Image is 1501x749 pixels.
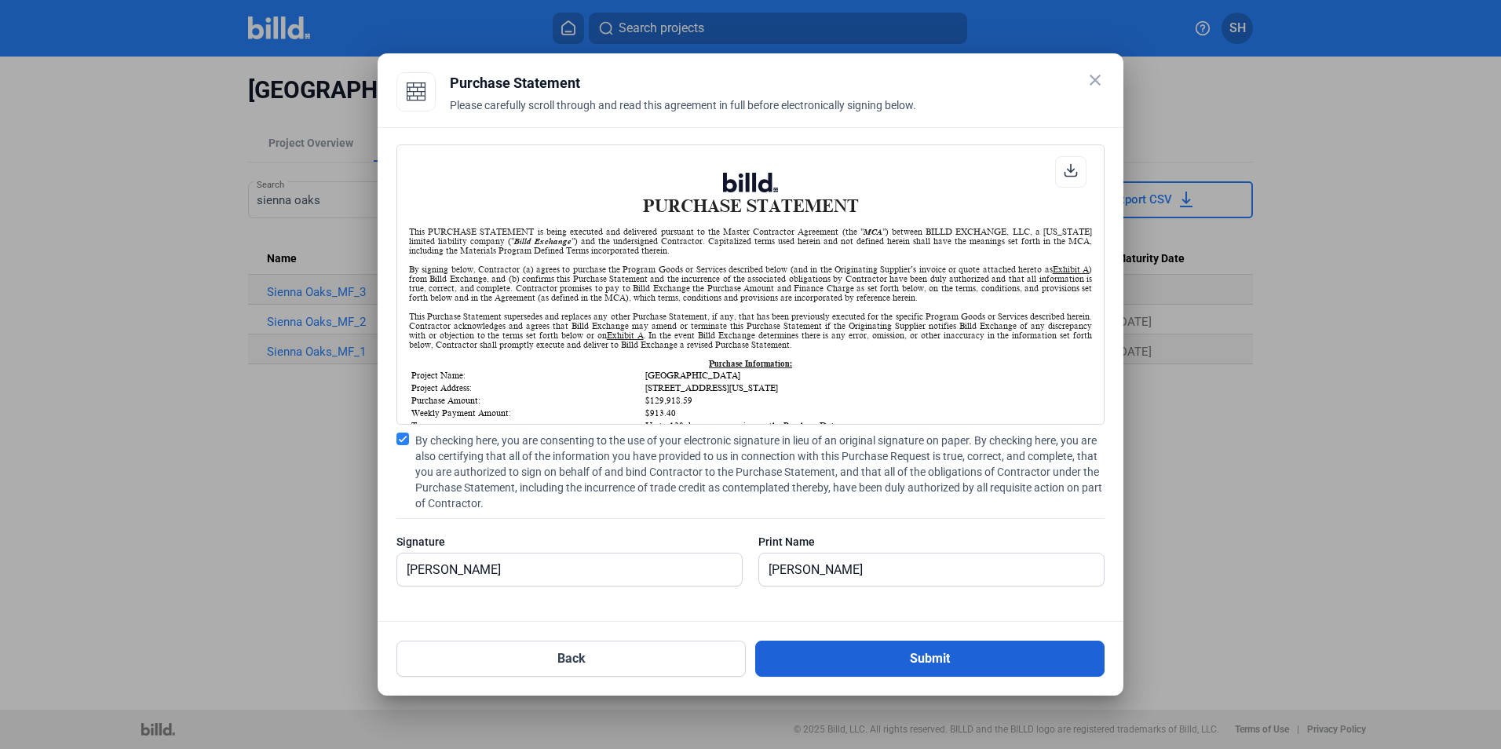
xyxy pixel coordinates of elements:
div: This Purchase Statement supersedes and replaces any other Purchase Statement, if any, that has be... [409,312,1092,349]
span: By checking here, you are consenting to the use of your electronic signature in lieu of an origin... [415,433,1105,511]
td: $913.40 [645,407,1090,418]
button: Submit [755,641,1105,677]
td: Purchase Amount: [411,395,643,406]
td: Project Address: [411,382,643,393]
mat-icon: close [1086,71,1105,90]
td: Up to 120 days, commencing on the Purchase Date [645,420,1090,431]
u: Exhibit A [607,331,644,340]
div: Purchase Statement [450,72,1105,94]
div: Signature [396,534,743,550]
td: [GEOGRAPHIC_DATA] [645,370,1090,381]
td: Project Name: [411,370,643,381]
div: Print Name [758,534,1105,550]
i: Billd Exchange [514,236,572,246]
td: Weekly Payment Amount: [411,407,643,418]
h1: PURCHASE STATEMENT [409,173,1092,216]
div: By signing below, Contractor (a) agrees to purchase the Program Goods or Services described below... [409,265,1092,302]
input: Signature [397,554,725,586]
u: Purchase Information: [709,359,792,368]
td: Term: [411,420,643,431]
button: Back [396,641,746,677]
u: Exhibit A [1053,265,1089,274]
td: $129,918.59 [645,395,1090,406]
div: Please carefully scroll through and read this agreement in full before electronically signing below. [450,97,1105,132]
div: This PURCHASE STATEMENT is being executed and delivered pursuant to the Master Contractor Agreeme... [409,227,1092,255]
input: Print Name [759,554,1086,586]
td: [STREET_ADDRESS][US_STATE] [645,382,1090,393]
i: MCA [864,227,882,236]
